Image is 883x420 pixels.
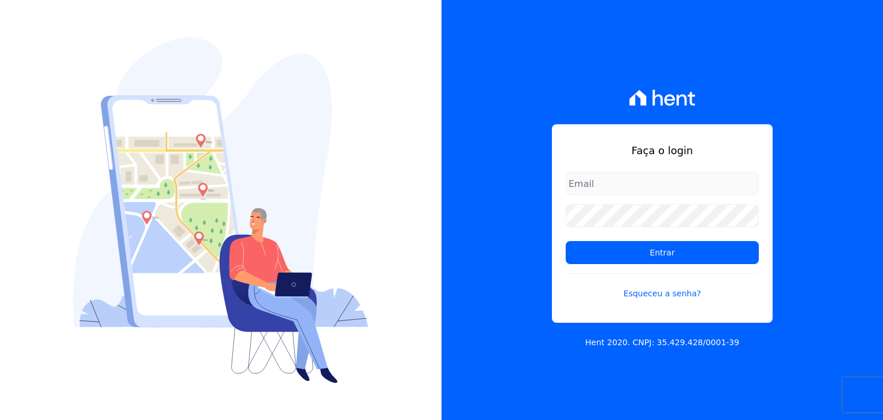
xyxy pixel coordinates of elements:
[566,172,759,195] input: Email
[566,273,759,300] a: Esqueceu a senha?
[73,37,368,383] img: Login
[585,337,739,349] p: Hent 2020. CNPJ: 35.429.428/0001-39
[566,143,759,158] h1: Faça o login
[566,241,759,264] input: Entrar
